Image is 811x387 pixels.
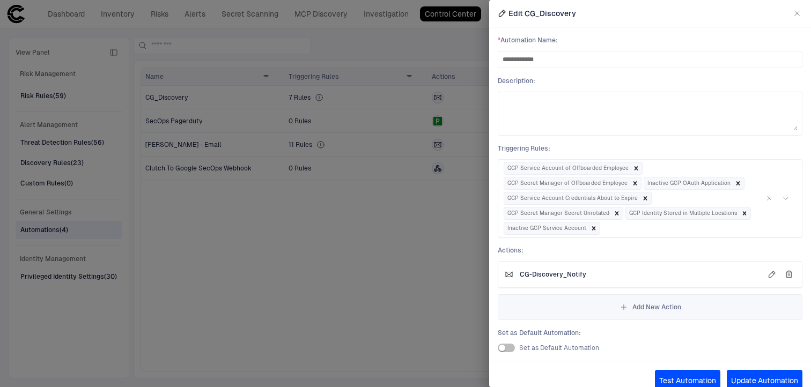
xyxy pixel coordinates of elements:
div: Remove GCP Service Account of Offboarded Employee [630,162,642,174]
div: GCP Secret Manager Secret Unrotated [504,207,611,219]
span: Triggering Rules : [498,144,802,153]
span: Actions : [498,246,802,255]
div: Remove GCP Secret Manager Secret Unrotated [611,207,623,219]
span: Edit CG_Discovery [508,9,576,18]
span: Add New Action [632,303,681,311]
div: GCP Service Account of Offboarded Employee [504,162,630,174]
span: Description : [498,77,802,85]
div: GCP Secret Manager of Offboarded Employee [504,177,629,189]
div: Remove Inactive GCP OAuth Application [732,177,744,189]
div: Email [505,270,513,279]
span: Set as Default Automation : [498,329,802,337]
span: Set as Default Automation [519,344,599,352]
div: Inactive GCP Service Account [504,222,588,234]
div: Inactive GCP OAuth Application [644,177,732,189]
div: Remove GCP Secret Manager of Offboarded Employee [629,177,641,189]
div: Remove Inactive GCP Service Account [588,222,600,234]
div: Remove GCP Identity Stored in Multiple Locations [739,207,750,219]
div: Remove GCP Service Account Credentials About to Expire [639,192,651,204]
span: CG-Discovery_Notify [520,270,586,279]
span: Automation Name : [498,36,802,44]
div: GCP Identity Stored in Multiple Locations [626,207,739,219]
div: GCP Service Account Credentials About to Expire [504,192,639,204]
button: Add New Action [498,294,802,320]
